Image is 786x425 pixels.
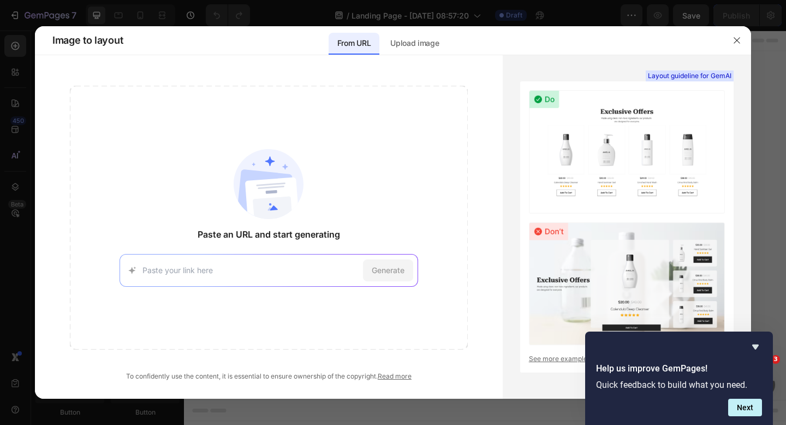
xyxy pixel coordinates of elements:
[254,300,401,309] div: Start with Generating from URL or image
[749,340,762,353] button: Hide survey
[39,210,210,271] div: [URL][DOMAIN_NAME]im trying to import this page onto my design but gem pages keeps cutting out
[70,371,468,381] div: To confidently use the content, it is essential to ensure ownership of the copyright.
[596,362,762,375] h2: Help us improve GemPages!
[17,341,26,350] button: Upload attachment
[17,192,85,199] div: Operator • 11m ago
[178,54,210,78] div: hey
[9,318,209,337] textarea: Message…
[9,273,210,363] div: user says…
[171,4,192,25] button: Home
[187,337,205,355] button: Send a message…
[192,4,211,24] div: Close
[17,93,158,113] b: GemPages Support
[648,71,731,81] span: Layout guideline for GemAI
[529,354,725,364] a: See more examples
[337,37,371,50] p: From URL
[9,86,179,191] div: Thank you for contactingGemPages Support! 👋Our support team will assist you shortly.Meanwhile, fe...
[17,120,170,184] div: Our support team will assist you shortly. Meanwhile, feel free to explore our for helpful trouble...
[187,60,201,71] div: hey
[53,14,136,25] p: The team can also help
[771,355,780,364] span: 3
[17,141,168,161] a: Help Center
[198,228,340,241] span: Paste an URL and start generating
[378,372,412,380] a: Read more
[48,217,133,226] a: [URL][DOMAIN_NAME]
[261,217,394,231] div: Start with Sections from sidebar
[596,380,762,390] p: Quick feedback to build what you need.
[596,340,762,416] div: Help us improve GemPages!
[53,5,92,14] h1: Operator
[48,233,201,265] div: im trying to import this page onto my design but gem pages keeps cutting out
[248,239,323,261] button: Add sections
[31,6,49,23] img: Profile image for Operator
[7,4,28,25] button: go back
[52,34,123,47] span: Image to layout
[52,341,61,350] button: Gif picker
[330,239,407,261] button: Add elements
[142,264,359,276] input: Paste your link here
[17,93,170,114] div: Thank you for contacting ! 👋
[390,37,439,50] p: Upload image
[372,264,404,276] span: Generate
[9,210,210,272] div: user says…
[9,86,210,210] div: Operator says…
[69,341,78,350] button: Start recording
[34,341,43,350] button: Emoji picker
[728,399,762,416] button: Next question
[9,54,210,86] div: user says…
